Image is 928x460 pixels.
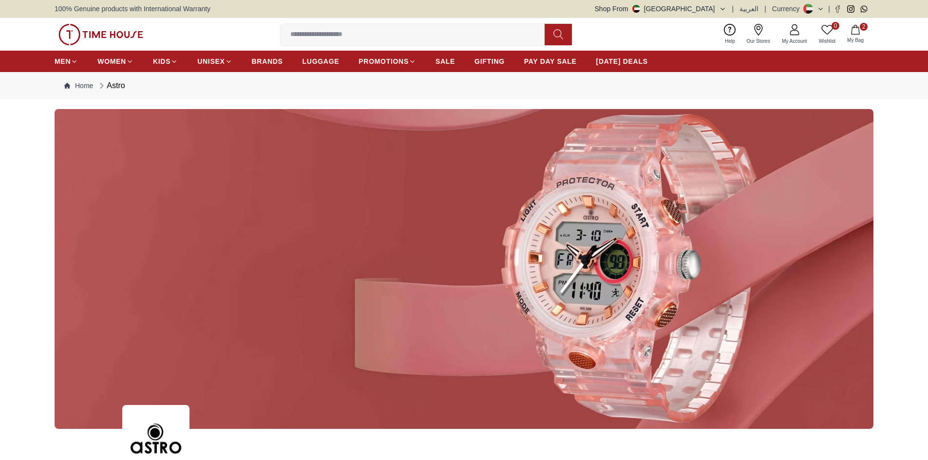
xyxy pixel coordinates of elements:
[847,5,854,13] a: Instagram
[778,37,811,45] span: My Account
[64,81,93,91] a: Home
[834,5,841,13] a: Facebook
[832,22,839,30] span: 0
[632,5,640,13] img: United Arab Emirates
[303,53,340,70] a: LUGGAGE
[860,23,868,31] span: 2
[772,4,804,14] div: Currency
[252,53,283,70] a: BRANDS
[197,56,225,66] span: UNISEX
[524,53,577,70] a: PAY DAY SALE
[97,80,125,92] div: Astro
[815,37,839,45] span: Wishlist
[153,56,170,66] span: KIDS
[55,109,873,429] img: ...
[764,4,766,14] span: |
[252,56,283,66] span: BRANDS
[58,24,143,45] img: ...
[743,37,774,45] span: Our Stores
[813,22,841,47] a: 0Wishlist
[153,53,178,70] a: KIDS
[359,53,416,70] a: PROMOTIONS
[55,56,71,66] span: MEN
[436,56,455,66] span: SALE
[359,56,409,66] span: PROMOTIONS
[55,4,210,14] span: 100% Genuine products with International Warranty
[303,56,340,66] span: LUGGAGE
[97,53,133,70] a: WOMEN
[436,53,455,70] a: SALE
[474,53,505,70] a: GIFTING
[55,53,78,70] a: MEN
[721,37,739,45] span: Help
[841,23,870,46] button: 2My Bag
[55,72,873,99] nav: Breadcrumb
[741,22,776,47] a: Our Stores
[843,37,868,44] span: My Bag
[732,4,734,14] span: |
[524,56,577,66] span: PAY DAY SALE
[474,56,505,66] span: GIFTING
[596,56,648,66] span: [DATE] DEALS
[739,4,758,14] button: العربية
[595,4,726,14] button: Shop From[GEOGRAPHIC_DATA]
[97,56,126,66] span: WOMEN
[719,22,741,47] a: Help
[197,53,232,70] a: UNISEX
[860,5,868,13] a: Whatsapp
[828,4,830,14] span: |
[596,53,648,70] a: [DATE] DEALS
